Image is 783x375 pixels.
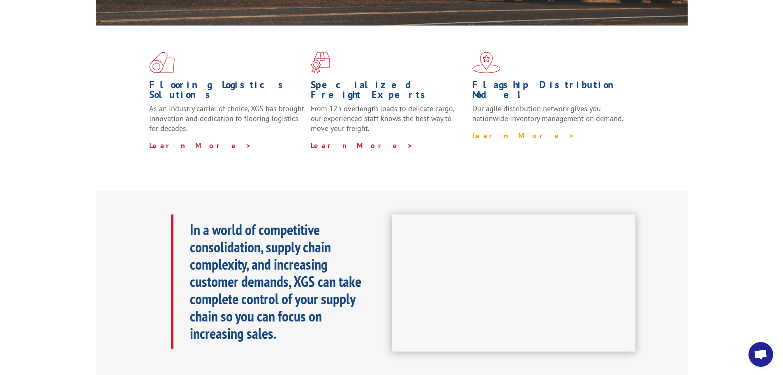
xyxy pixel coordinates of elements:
[311,141,413,150] a: Learn More >
[472,52,501,73] img: xgs-icon-flagship-distribution-model-red
[149,104,304,133] span: As an industry carrier of choice, XGS has brought innovation and dedication to flooring logistics...
[472,131,575,140] a: Learn More >
[472,104,624,123] span: Our agile distribution network gives you nationwide inventory management on demand.
[311,52,330,73] img: xgs-icon-focused-on-flooring-red
[311,80,466,104] h1: Specialized Freight Experts
[311,104,466,140] p: From 123 overlength loads to delicate cargo, our experienced staff knows the best way to move you...
[472,80,628,104] h1: Flagship Distribution Model
[190,220,361,343] b: In a world of competitive consolidation, supply chain complexity, and increasing customer demands...
[149,141,252,150] a: Learn More >
[392,214,635,352] iframe: XGS Logistics Solutions
[149,80,305,104] h1: Flooring Logistics Solutions
[748,342,773,367] div: Open chat
[149,52,175,73] img: xgs-icon-total-supply-chain-intelligence-red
